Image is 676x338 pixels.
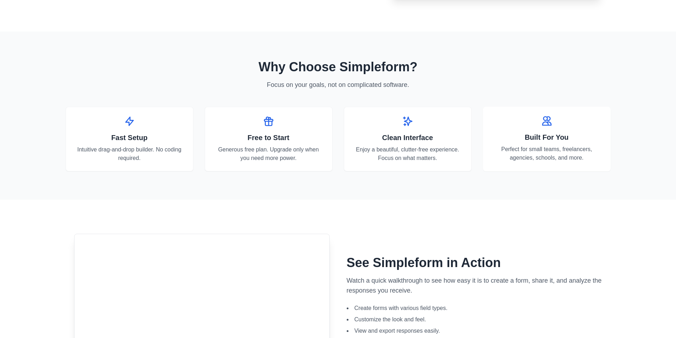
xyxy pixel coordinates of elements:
h2: See Simpleform in Action [347,256,602,270]
p: Watch a quick walkthrough to see how easy it is to create a form, share it, and analyze the respo... [347,276,602,295]
h3: Fast Setup [75,133,185,143]
h3: Free to Start [214,133,324,143]
h2: Why Choose Simpleform? [66,60,611,74]
p: Generous free plan. Upgrade only when you need more power. [214,145,324,162]
p: Perfect for small teams, freelancers, agencies, schools, and more. [491,145,602,162]
h3: Built For You [491,132,602,142]
p: Intuitive drag-and-drop builder. No coding required. [75,145,185,162]
h3: Clean Interface [353,133,463,143]
li: Customize the look and feel. [347,315,602,324]
li: Create forms with various field types. [347,304,602,312]
p: Enjoy a beautiful, clutter-free experience. Focus on what matters. [353,145,463,162]
li: View and export responses easily. [347,327,602,335]
p: Focus on your goals, not on complicated software. [219,80,457,90]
